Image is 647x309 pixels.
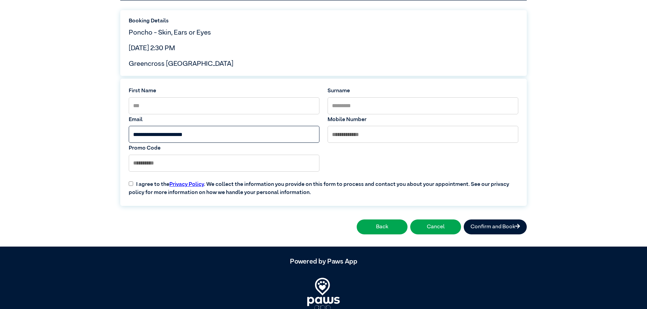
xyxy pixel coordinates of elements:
[410,219,461,234] button: Cancel
[129,181,133,186] input: I agree to thePrivacy Policy. We collect the information you provide on this form to process and ...
[125,175,522,197] label: I agree to the . We collect the information you provide on this form to process and contact you a...
[357,219,408,234] button: Back
[129,45,175,52] span: [DATE] 2:30 PM
[169,182,204,187] a: Privacy Policy
[129,144,319,152] label: Promo Code
[328,116,518,124] label: Mobile Number
[328,87,518,95] label: Surname
[120,257,527,266] h5: Powered by Paws App
[129,60,233,67] span: Greencross [GEOGRAPHIC_DATA]
[129,87,319,95] label: First Name
[129,116,319,124] label: Email
[129,17,518,25] label: Booking Details
[129,29,211,36] span: Poncho - Skin, Ears or Eyes
[464,219,527,234] button: Confirm and Book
